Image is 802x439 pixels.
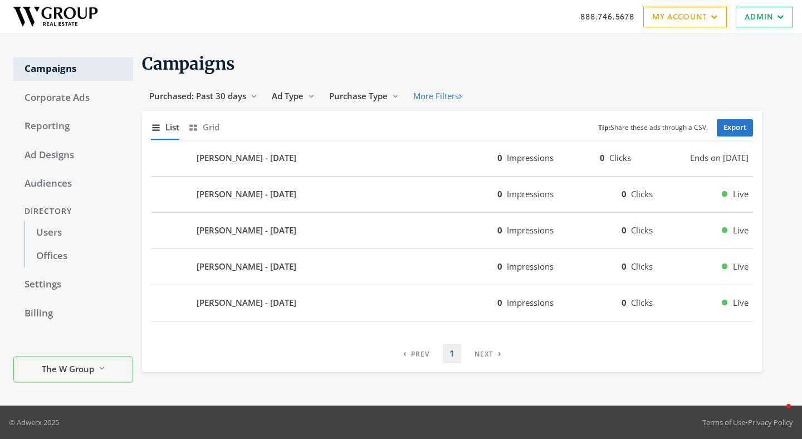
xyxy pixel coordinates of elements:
button: [PERSON_NAME] - [DATE]0Impressions0ClicksLive [151,253,753,280]
a: 1 [443,344,461,363]
b: 0 [497,297,502,308]
a: Offices [25,245,133,268]
span: Impressions [507,261,554,272]
span: Impressions [507,188,554,199]
span: Grid [203,121,219,134]
b: 0 [622,225,627,236]
span: Purchased: Past 30 days [149,90,246,101]
b: 0 [497,261,502,272]
button: Purchased: Past 30 days [142,86,265,106]
b: [PERSON_NAME] - [DATE] [197,260,296,273]
span: Live [733,260,749,273]
span: Live [733,296,749,309]
a: Export [717,119,753,136]
b: [PERSON_NAME] - [DATE] [197,152,296,164]
span: List [165,121,179,134]
a: Terms of Use [702,417,745,427]
a: Settings [13,273,133,296]
span: The W Group [42,362,94,375]
span: Ad Type [272,90,304,101]
button: [PERSON_NAME] - [DATE]0Impressions0ClicksLive [151,290,753,316]
span: Campaigns [142,53,235,74]
span: Clicks [631,188,653,199]
b: Tip: [598,123,610,132]
span: Clicks [609,152,631,163]
button: [PERSON_NAME] - [DATE]0Impressions0ClicksLive [151,181,753,208]
button: Ad Type [265,86,322,106]
span: Ends on [DATE] [690,152,749,164]
span: Clicks [631,297,653,308]
a: Billing [13,302,133,325]
span: Impressions [507,297,554,308]
div: • [702,417,793,428]
span: Clicks [631,225,653,236]
a: Ad Designs [13,144,133,167]
span: Impressions [507,225,554,236]
div: Directory [13,201,133,222]
nav: pagination [397,344,508,363]
span: Impressions [507,152,554,163]
a: Privacy Policy [748,417,793,427]
button: List [151,115,179,139]
button: Grid [188,115,219,139]
iframe: Intercom live chat [764,401,791,428]
small: Share these ads through a CSV. [598,123,708,133]
span: Purchase Type [329,90,388,101]
b: 0 [622,297,627,308]
a: Users [25,221,133,245]
img: Adwerx [9,3,102,31]
b: [PERSON_NAME] - [DATE] [197,188,296,201]
b: 0 [600,152,605,163]
b: 0 [622,188,627,199]
button: Purchase Type [322,86,406,106]
a: Campaigns [13,57,133,81]
a: Admin [736,7,793,27]
button: [PERSON_NAME] - [DATE]0Impressions0ClicksLive [151,217,753,244]
a: 888.746.5678 [580,11,634,22]
span: Clicks [631,261,653,272]
b: 0 [497,152,502,163]
button: [PERSON_NAME] - [DATE]0Impressions0ClicksEnds on [DATE] [151,145,753,172]
a: Audiences [13,172,133,196]
b: 0 [497,188,502,199]
a: My Account [643,7,727,27]
b: [PERSON_NAME] - [DATE] [197,224,296,237]
b: 0 [497,225,502,236]
button: The W Group [13,357,133,383]
a: Corporate Ads [13,86,133,110]
span: Live [733,188,749,201]
span: Live [733,224,749,237]
a: Reporting [13,115,133,138]
button: More Filters [406,86,469,106]
b: [PERSON_NAME] - [DATE] [197,296,296,309]
b: 0 [622,261,627,272]
p: © Adwerx 2025 [9,417,59,428]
